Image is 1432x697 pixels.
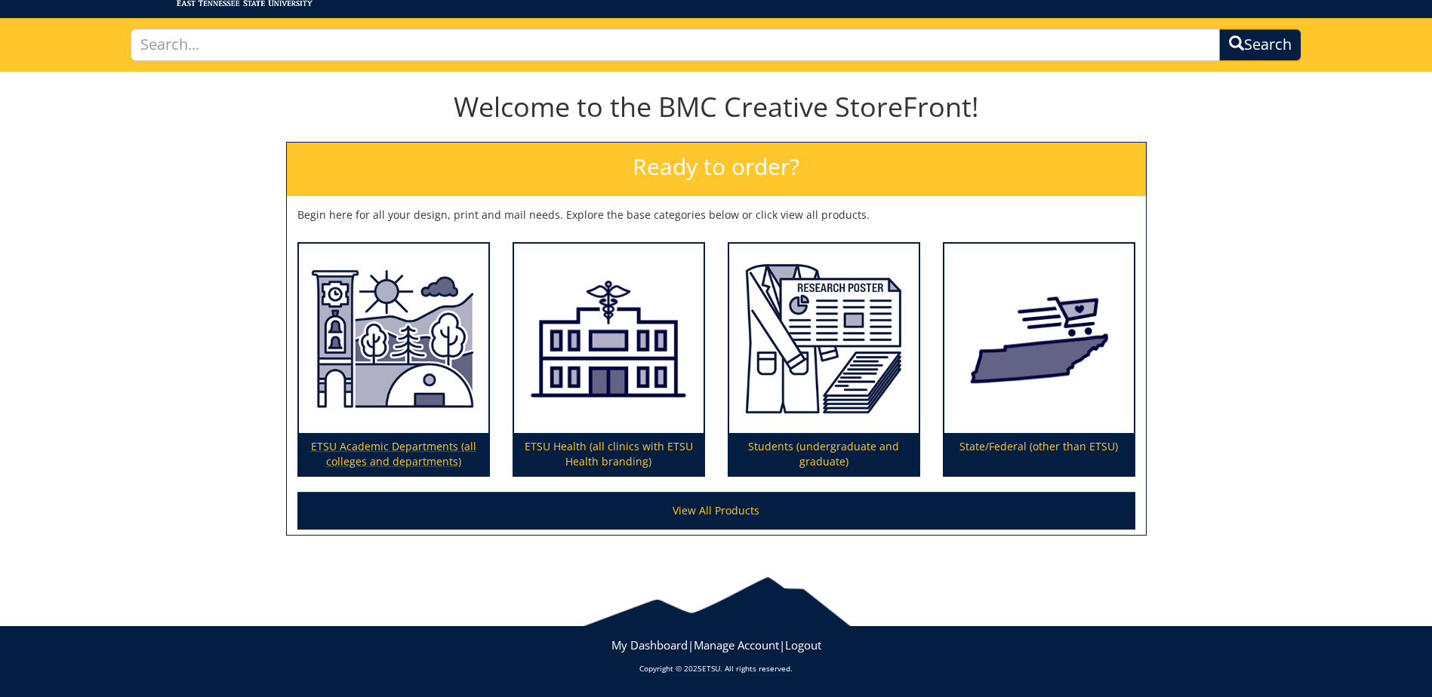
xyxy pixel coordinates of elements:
p: Begin here for all your design, print and mail needs. Explore the base categories below or click ... [297,207,1135,223]
a: State/Federal (other than ETSU) [944,244,1134,476]
p: Students (undergraduate and graduate) [729,433,919,475]
button: Search [1219,29,1301,61]
a: Students (undergraduate and graduate) [729,244,919,476]
a: View All Products [297,492,1135,530]
p: ETSU Academic Departments (all colleges and departments) [299,433,488,475]
h2: Ready to order? [287,143,1146,196]
a: Manage Account [694,637,779,652]
h1: Welcome to the BMC Creative StoreFront! [286,92,1147,122]
input: Search... [131,29,1220,61]
a: ETSU [702,663,720,674]
p: ETSU Health (all clinics with ETSU Health branding) [514,433,704,475]
a: ETSU Health (all clinics with ETSU Health branding) [514,244,704,476]
a: Logout [785,637,821,652]
img: ETSU Academic Departments (all colleges and departments) [299,244,488,434]
img: State/Federal (other than ETSU) [944,244,1134,434]
a: ETSU Academic Departments (all colleges and departments) [299,244,488,476]
img: Students (undergraduate and graduate) [729,244,919,434]
img: ETSU Health (all clinics with ETSU Health branding) [514,244,704,434]
p: State/Federal (other than ETSU) [944,433,1134,475]
a: My Dashboard [611,637,688,652]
